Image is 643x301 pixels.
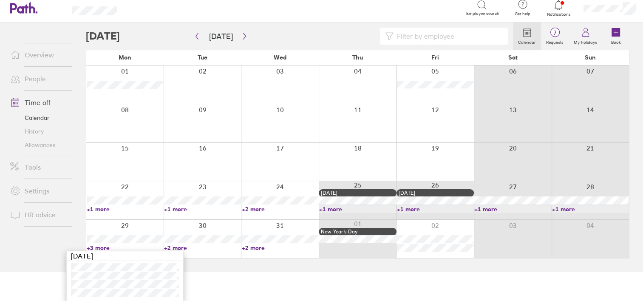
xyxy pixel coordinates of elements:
[466,11,499,16] span: Employee search
[569,23,602,50] a: My holidays
[3,46,72,63] a: Overview
[569,37,602,45] label: My holidays
[321,229,394,235] div: New Year’s Day
[3,70,72,87] a: People
[397,205,473,213] a: +1 more
[3,182,72,199] a: Settings
[508,54,517,61] span: Sat
[87,244,163,252] a: +3 more
[3,94,72,111] a: Time off
[3,125,72,138] a: History
[509,11,536,17] span: Get help
[541,37,569,45] label: Requests
[198,54,207,61] span: Tue
[164,244,241,252] a: +2 more
[3,138,72,152] a: Allowances
[140,4,161,11] div: Search
[274,54,286,61] span: Wed
[242,205,318,213] a: +2 more
[352,54,363,61] span: Thu
[513,23,541,50] a: Calendar
[541,23,569,50] a: 7Requests
[545,12,572,17] span: Notifications
[3,111,72,125] a: Calendar
[606,37,626,45] label: Book
[541,29,569,36] span: 7
[319,205,396,213] a: +1 more
[513,37,541,45] label: Calendar
[242,244,318,252] a: +2 more
[202,29,240,43] button: [DATE]
[431,54,439,61] span: Fri
[552,205,629,213] a: +1 more
[87,205,163,213] a: +1 more
[119,54,131,61] span: Mon
[3,206,72,223] a: HR advice
[67,251,183,261] div: [DATE]
[602,23,629,50] a: Book
[164,205,241,213] a: +1 more
[585,54,596,61] span: Sun
[474,205,551,213] a: +1 more
[399,190,472,196] div: [DATE]
[321,190,394,196] div: [DATE]
[394,28,503,44] input: Filter by employee
[3,159,72,176] a: Tools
